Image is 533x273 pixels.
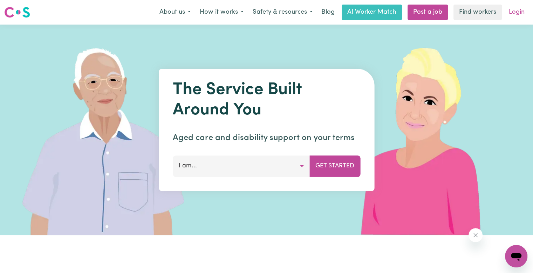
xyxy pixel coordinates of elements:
[173,155,310,177] button: I am...
[505,245,527,267] iframe: Button to launch messaging window
[155,5,195,20] button: About us
[4,6,30,19] img: Careseekers logo
[4,5,42,11] span: Need any help?
[4,4,30,20] a: Careseekers logo
[173,132,360,144] p: Aged care and disability support on your terms
[173,80,360,120] h1: The Service Built Around You
[505,5,529,20] a: Login
[309,155,360,177] button: Get Started
[317,5,339,20] a: Blog
[408,5,448,20] a: Post a job
[469,228,483,242] iframe: Close message
[248,5,317,20] button: Safety & resources
[342,5,402,20] a: AI Worker Match
[453,5,502,20] a: Find workers
[195,5,248,20] button: How it works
